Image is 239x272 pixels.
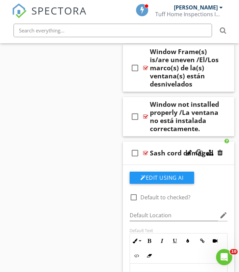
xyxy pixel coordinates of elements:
[143,249,156,262] button: Clear Formatting
[156,234,168,247] button: Italic (⌘I)
[155,11,223,18] div: Tuff Home Inspections Inc.
[219,211,228,219] i: edit
[130,249,143,262] button: Code View
[130,228,228,233] div: Default Text
[130,172,194,184] button: Edit Using AI
[12,9,87,23] a: SPECTORA
[130,108,140,125] i: check_box_outline_blank
[31,3,87,18] span: SPECTORA
[130,60,140,76] i: check_box_outline_blank
[150,100,223,133] div: Window not installed properly /La ventana no está instalada correctamente.
[140,194,190,201] label: Default to checked?
[150,48,223,88] div: Window Frame(s) is/are uneven /El/Los marco(s) de la(s) ventana(s) están desnivelados
[143,234,156,247] button: Bold (⌘B)
[209,234,221,247] button: Insert Video
[12,3,27,18] img: The Best Home Inspection Software - Spectora
[130,210,218,221] input: Default Location
[130,145,140,161] i: check_box_outline_blank
[181,234,194,247] button: Colors
[168,234,181,247] button: Underline (⌘U)
[14,24,212,37] input: Search everything...
[130,234,143,247] button: Inline Style
[216,249,232,265] iframe: Intercom live chat
[174,4,218,11] div: [PERSON_NAME]
[196,234,209,247] button: Insert Link (⌘K)
[150,149,213,157] div: Sash cord damaged
[230,249,238,254] span: 10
